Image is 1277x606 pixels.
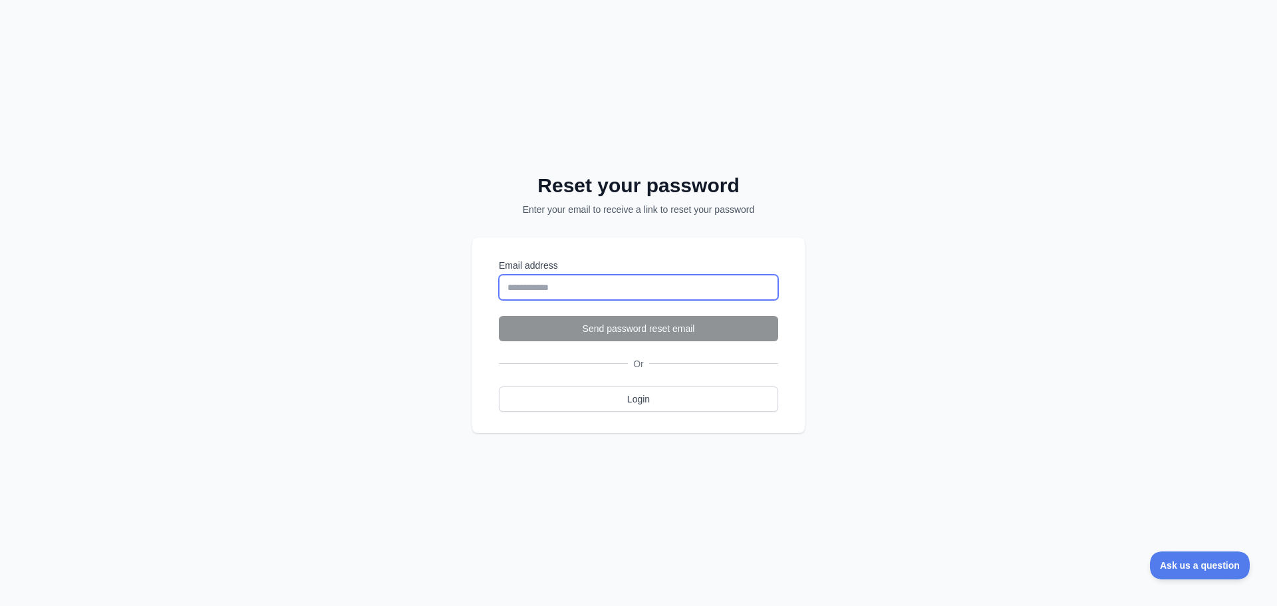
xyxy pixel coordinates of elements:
[490,203,787,216] p: Enter your email to receive a link to reset your password
[499,316,778,341] button: Send password reset email
[499,259,778,272] label: Email address
[499,386,778,412] a: Login
[490,174,787,198] h2: Reset your password
[628,357,649,371] span: Or
[1150,551,1250,579] iframe: Toggle Customer Support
